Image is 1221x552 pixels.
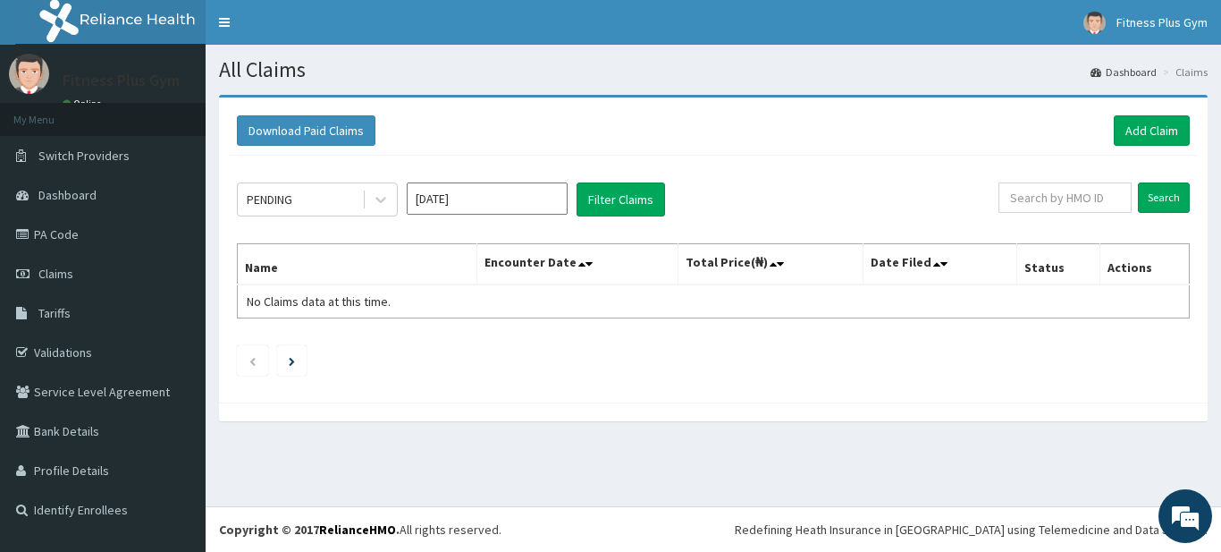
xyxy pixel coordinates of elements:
[1114,115,1190,146] a: Add Claim
[319,522,396,538] a: RelianceHMO
[219,58,1208,81] h1: All Claims
[735,521,1208,539] div: Redefining Heath Insurance in [GEOGRAPHIC_DATA] using Telemedicine and Data Science!
[1158,64,1208,80] li: Claims
[1090,64,1157,80] a: Dashboard
[1099,244,1189,285] th: Actions
[9,54,49,94] img: User Image
[248,352,257,369] a: Previous page
[678,244,863,285] th: Total Price(₦)
[63,98,105,110] a: Online
[219,522,400,538] strong: Copyright © 2017 .
[38,305,71,321] span: Tariffs
[407,183,568,215] input: Select Month and Year
[1083,12,1106,34] img: User Image
[63,72,180,89] p: Fitness Plus Gym
[247,293,391,310] span: No Claims data at this time.
[1138,183,1190,213] input: Search
[38,187,97,203] span: Dashboard
[998,183,1132,213] input: Search by HMO ID
[863,244,1017,285] th: Date Filed
[289,352,295,369] a: Next page
[477,244,678,285] th: Encounter Date
[238,244,477,285] th: Name
[577,183,665,217] button: Filter Claims
[38,148,130,164] span: Switch Providers
[1116,14,1208,30] span: Fitness Plus Gym
[237,115,375,146] button: Download Paid Claims
[38,266,73,282] span: Claims
[206,506,1221,552] footer: All rights reserved.
[247,191,292,208] div: PENDING
[1017,244,1100,285] th: Status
